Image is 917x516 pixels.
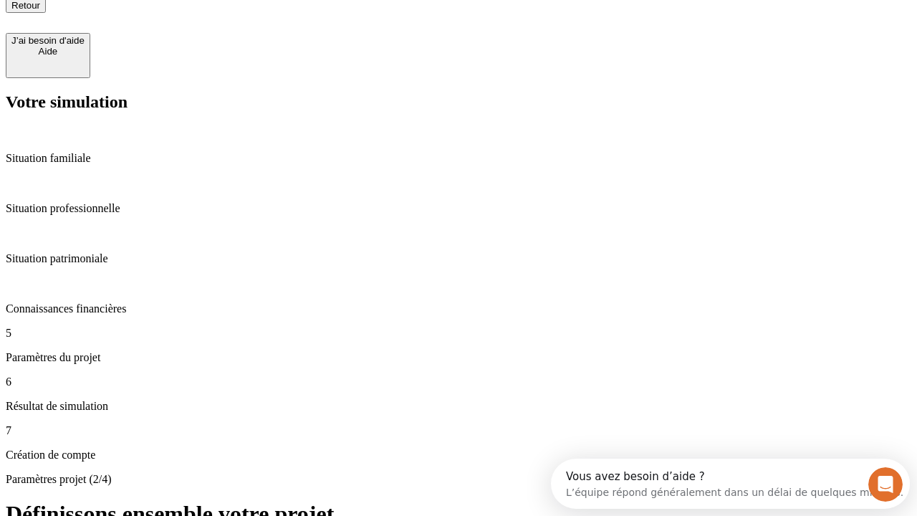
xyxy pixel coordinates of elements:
p: Connaissances financières [6,302,911,315]
p: 5 [6,327,911,340]
div: L’équipe répond généralement dans un délai de quelques minutes. [15,24,352,39]
p: Situation professionnelle [6,202,911,215]
div: J’ai besoin d'aide [11,35,85,46]
div: Aide [11,46,85,57]
h2: Votre simulation [6,92,911,112]
iframe: Intercom live chat discovery launcher [551,459,910,509]
iframe: Intercom live chat [868,467,903,502]
div: Vous avez besoin d’aide ? [15,12,352,24]
button: J’ai besoin d'aideAide [6,33,90,78]
p: 6 [6,376,911,388]
p: 7 [6,424,911,437]
p: Résultat de simulation [6,400,911,413]
p: Situation patrimoniale [6,252,911,265]
p: Création de compte [6,449,911,462]
p: Situation familiale [6,152,911,165]
p: Paramètres projet (2/4) [6,473,911,486]
p: Paramètres du projet [6,351,911,364]
div: Ouvrir le Messenger Intercom [6,6,395,45]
